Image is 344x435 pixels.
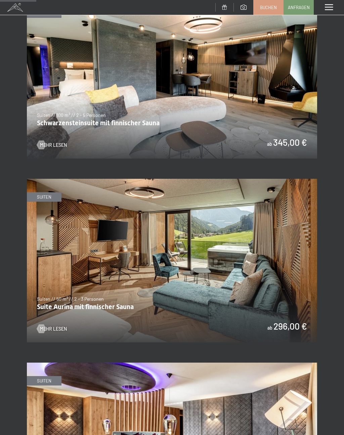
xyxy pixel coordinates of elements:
[260,4,277,10] span: Buchen
[37,142,67,148] a: Mehr Lesen
[288,4,310,10] span: Anfragen
[40,142,67,148] span: Mehr Lesen
[284,0,313,14] a: Anfragen
[254,0,283,14] a: Buchen
[40,326,67,332] span: Mehr Lesen
[27,179,317,342] img: Suite Aurina mit finnischer Sauna
[37,326,67,332] a: Mehr Lesen
[27,363,317,367] a: Romantic Suite mit Bio-Sauna
[27,179,317,183] a: Suite Aurina mit finnischer Sauna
